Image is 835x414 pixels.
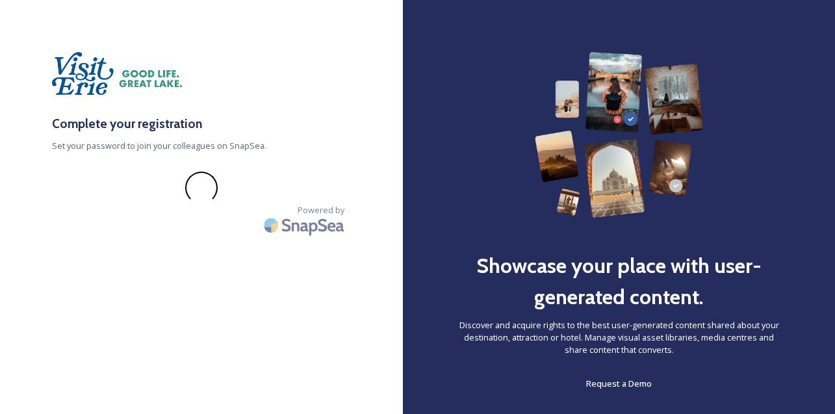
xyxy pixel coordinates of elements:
img: 63b42ca75bacad526042e722_Group%20154-p-800.png [535,52,704,218]
h2: Showcase your place with user-generated content. [455,250,783,313]
a: Request a Demo [586,376,652,391]
img: SnapSea Logo [260,210,351,240]
img: download%20%282%29.png [52,52,182,95]
span: Powered by [298,204,344,216]
span: Request a Demo [586,378,652,389]
span: Discover and acquire rights to the best user-generated content shared about your destination, att... [455,319,783,357]
h3: Complete your registration [52,114,351,133]
span: Set your password to join your colleagues on SnapSea. [52,140,351,152]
